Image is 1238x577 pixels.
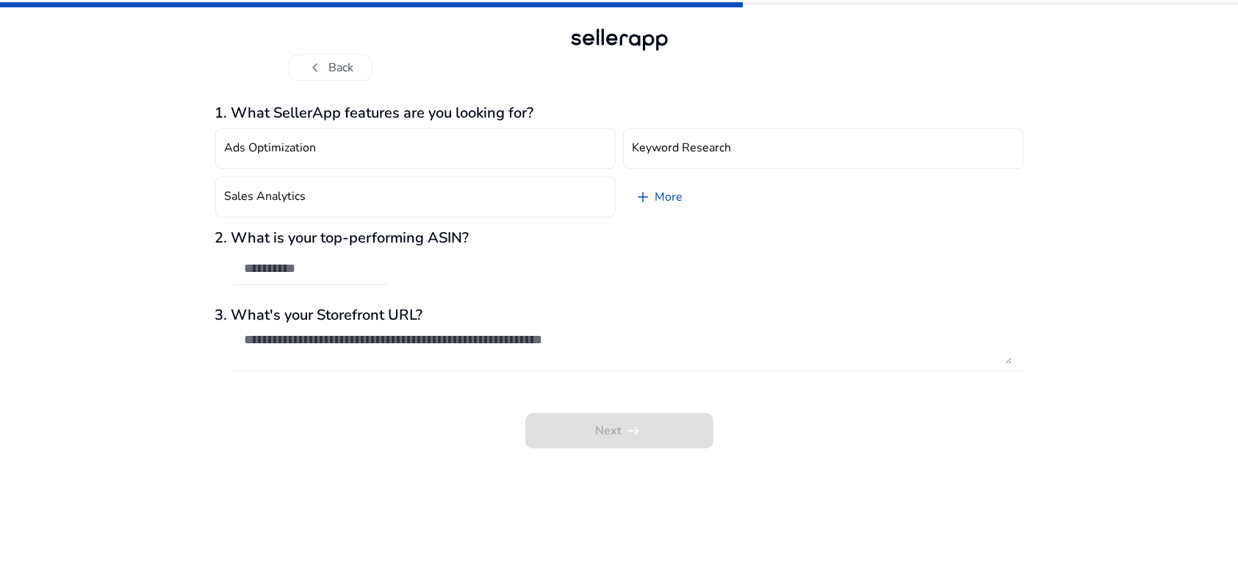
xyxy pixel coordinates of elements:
h4: Keyword Research [633,141,732,155]
span: add [635,188,652,206]
h4: Ads Optimization [225,141,317,155]
h3: 3. What's your Storefront URL? [215,307,1023,324]
button: Ads Optimization [215,128,616,169]
h3: 2. What is your top-performing ASIN? [215,229,1023,247]
h4: Sales Analytics [225,190,306,204]
a: More [623,176,695,218]
h3: 1. What SellerApp features are you looking for? [215,104,1023,122]
button: Keyword Research [623,128,1023,169]
span: chevron_left [307,59,325,76]
button: chevron_leftBack [289,54,373,81]
button: Sales Analytics [215,176,616,218]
